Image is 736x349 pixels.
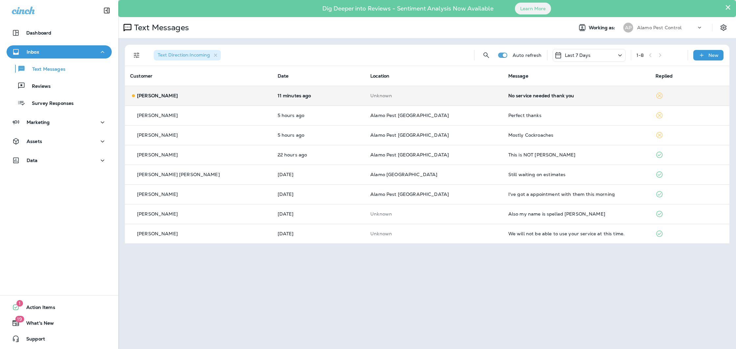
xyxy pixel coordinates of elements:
span: Alamo Pest [GEOGRAPHIC_DATA] [370,152,449,158]
button: 19What's New [7,316,112,330]
p: [PERSON_NAME] [137,113,178,118]
button: Assets [7,135,112,148]
button: Survey Responses [7,96,112,110]
p: Dashboard [26,30,51,35]
p: Last 7 Days [565,53,591,58]
span: What's New [20,320,54,328]
p: Sep 24, 2025 02:40 PM [278,231,360,236]
span: Alamo [GEOGRAPHIC_DATA] [370,172,437,177]
p: Text Messages [26,66,65,73]
button: Search Messages [480,49,493,62]
span: 19 [15,316,24,322]
span: Alamo Pest [GEOGRAPHIC_DATA] [370,132,449,138]
p: Text Messages [131,23,189,33]
p: Marketing [27,120,50,125]
p: Sep 29, 2025 03:02 PM [278,172,360,177]
button: Data [7,154,112,167]
div: Text Direction:Incoming [154,50,221,60]
p: Assets [27,139,42,144]
p: Sep 29, 2025 09:04 AM [278,211,360,217]
p: Inbox [27,49,39,55]
button: Learn More [515,3,551,14]
p: Alamo Pest Control [637,25,682,30]
button: Settings [718,22,729,34]
p: [PERSON_NAME] [PERSON_NAME] [137,172,220,177]
p: Sep 30, 2025 05:40 PM [278,152,360,157]
div: Perfect thanks [508,113,645,118]
p: Oct 1, 2025 10:02 AM [278,132,360,138]
span: Alamo Pest [GEOGRAPHIC_DATA] [370,112,449,118]
div: Mostly Cockroaches [508,132,645,138]
p: [PERSON_NAME] [137,132,178,138]
button: Dashboard [7,26,112,39]
span: 1 [16,300,23,307]
div: This is NOT Jessica [508,152,645,157]
p: Dig Deeper into Reviews - Sentiment Analysis Now Available [303,8,513,10]
p: Oct 1, 2025 10:06 AM [278,113,360,118]
button: Filters [130,49,143,62]
div: I've got a appointment with them this morning [508,192,645,197]
p: Survey Responses [25,101,74,107]
p: Data [27,158,38,163]
p: Auto refresh [513,53,542,58]
p: [PERSON_NAME] [137,211,178,217]
div: No service needed thank you [508,93,645,98]
span: Support [20,336,45,344]
span: Action Items [20,305,55,313]
p: Reviews [25,83,51,90]
p: [PERSON_NAME] [137,192,178,197]
p: New [708,53,719,58]
p: This customer does not have a last location and the phone number they messaged is not assigned to... [370,93,498,98]
span: Replied [655,73,673,79]
p: This customer does not have a last location and the phone number they messaged is not assigned to... [370,231,498,236]
div: 1 - 8 [636,53,644,58]
span: Text Direction : Incoming [158,52,210,58]
button: Support [7,332,112,345]
button: Marketing [7,116,112,129]
p: This customer does not have a last location and the phone number they messaged is not assigned to... [370,211,498,217]
span: Location [370,73,389,79]
button: 1Action Items [7,301,112,314]
button: Inbox [7,45,112,58]
p: Sep 29, 2025 09:04 AM [278,192,360,197]
span: Alamo Pest [GEOGRAPHIC_DATA] [370,191,449,197]
button: Collapse Sidebar [98,4,116,17]
div: We will not be able to use your service at this time. [508,231,645,236]
button: Close [725,2,731,12]
span: Working as: [589,25,617,31]
p: [PERSON_NAME] [137,152,178,157]
p: [PERSON_NAME] [137,231,178,236]
span: Message [508,73,528,79]
span: Date [278,73,289,79]
button: Reviews [7,79,112,93]
p: Oct 1, 2025 03:43 PM [278,93,360,98]
button: Text Messages [7,62,112,76]
span: Customer [130,73,152,79]
div: Also my name is spelled LindsEy [508,211,645,217]
p: [PERSON_NAME] [137,93,178,98]
div: AP [623,23,633,33]
div: Still waiting on estimates [508,172,645,177]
